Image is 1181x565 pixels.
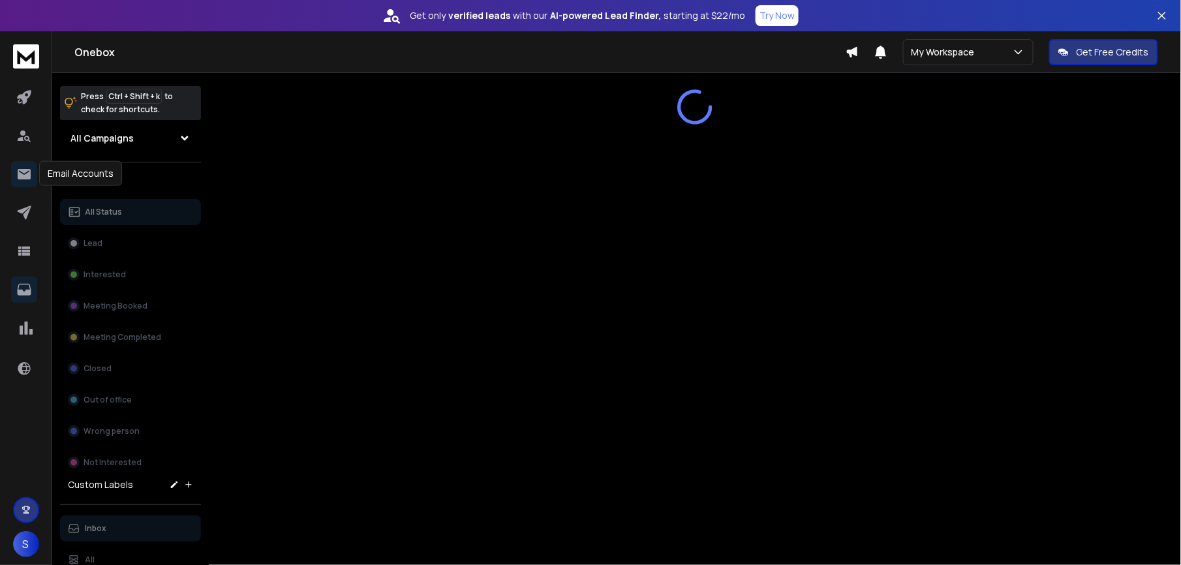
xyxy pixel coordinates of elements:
p: Press to check for shortcuts. [81,90,173,116]
p: Try Now [759,9,795,22]
button: Get Free Credits [1049,39,1158,65]
img: logo [13,44,39,69]
button: All Campaigns [60,125,201,151]
h3: Custom Labels [68,478,133,491]
strong: AI-powered Lead Finder, [550,9,661,22]
strong: verified leads [448,9,510,22]
button: S [13,531,39,557]
h1: Onebox [74,44,846,60]
p: My Workspace [912,46,980,59]
div: Email Accounts [39,161,122,186]
h1: All Campaigns [70,132,134,145]
p: Get Free Credits [1077,46,1149,59]
h3: Filters [60,173,201,191]
span: Ctrl + Shift + k [106,89,162,104]
button: Try Now [756,5,799,26]
p: Get only with our starting at $22/mo [410,9,745,22]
